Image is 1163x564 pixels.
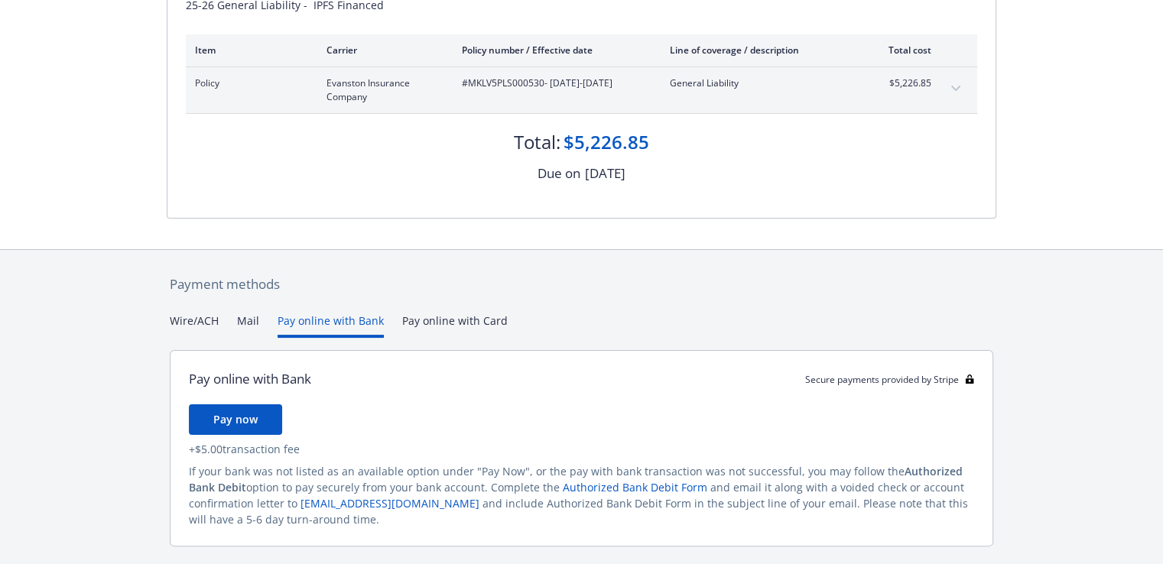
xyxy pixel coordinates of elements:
[670,76,850,90] span: General Liability
[514,129,560,155] div: Total:
[326,76,437,104] span: Evanston Insurance Company
[944,76,968,101] button: expand content
[189,369,311,389] div: Pay online with Bank
[300,496,479,511] a: [EMAIL_ADDRESS][DOMAIN_NAME]
[237,313,259,338] button: Mail
[213,412,258,426] span: Pay now
[186,67,977,113] div: PolicyEvanston Insurance Company#MKLV5PLS000530- [DATE]-[DATE]General Liability$5,226.85expand co...
[189,441,974,457] div: + $5.00 transaction fee
[189,404,282,435] button: Pay now
[874,44,931,57] div: Total cost
[170,274,993,294] div: Payment methods
[189,463,974,527] div: If your bank was not listed as an available option under "Pay Now", or the pay with bank transact...
[538,164,580,183] div: Due on
[402,313,508,338] button: Pay online with Card
[326,44,437,57] div: Carrier
[874,76,931,90] span: $5,226.85
[195,44,302,57] div: Item
[585,164,625,183] div: [DATE]
[195,76,302,90] span: Policy
[462,44,645,57] div: Policy number / Effective date
[462,76,645,90] span: #MKLV5PLS000530 - [DATE]-[DATE]
[189,464,963,494] span: Authorized Bank Debit
[805,373,974,386] div: Secure payments provided by Stripe
[670,44,850,57] div: Line of coverage / description
[278,313,384,338] button: Pay online with Bank
[170,313,219,338] button: Wire/ACH
[564,129,649,155] div: $5,226.85
[563,480,707,494] a: Authorized Bank Debit Form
